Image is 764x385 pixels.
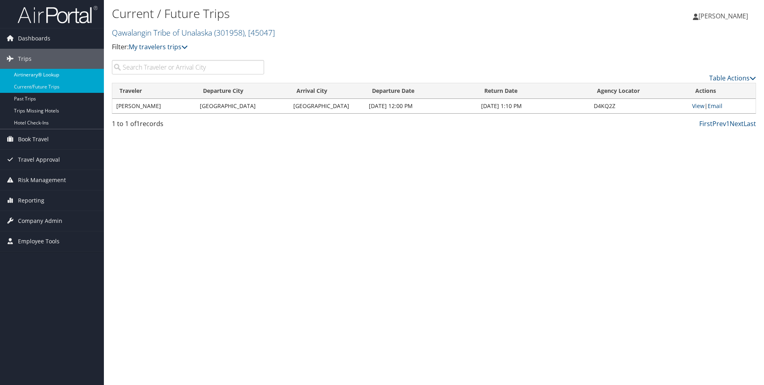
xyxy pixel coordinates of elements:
td: | [688,99,756,113]
a: Prev [712,119,726,128]
span: Book Travel [18,129,49,149]
td: [GEOGRAPHIC_DATA] [196,99,290,113]
p: Filter: [112,42,541,52]
th: Departure Date: activate to sort column descending [365,83,477,99]
td: [GEOGRAPHIC_DATA] [289,99,365,113]
a: 1 [726,119,730,128]
span: Travel Approval [18,150,60,170]
input: Search Traveler or Arrival City [112,60,264,74]
a: Next [730,119,744,128]
h1: Current / Future Trips [112,5,541,22]
a: First [699,119,712,128]
a: Qawalangin Tribe of Unalaska [112,27,275,38]
a: Table Actions [709,74,756,82]
td: [DATE] 12:00 PM [365,99,477,113]
span: Reporting [18,190,44,211]
span: ( 301958 ) [214,27,245,38]
a: Last [744,119,756,128]
a: Email [708,102,722,110]
span: [PERSON_NAME] [698,12,748,20]
th: Return Date: activate to sort column ascending [477,83,590,99]
th: Actions [688,83,756,99]
td: D4KQ2Z [590,99,688,113]
th: Agency Locator: activate to sort column ascending [590,83,688,99]
a: My travelers trips [129,42,188,51]
th: Departure City: activate to sort column ascending [196,83,290,99]
span: Dashboards [18,28,50,48]
span: Trips [18,49,32,69]
div: 1 to 1 of records [112,119,264,132]
a: View [692,102,704,110]
td: [PERSON_NAME] [112,99,196,113]
img: airportal-logo.png [18,5,97,24]
th: Traveler: activate to sort column ascending [112,83,196,99]
span: Employee Tools [18,231,60,251]
span: Company Admin [18,211,62,231]
a: [PERSON_NAME] [693,4,756,28]
td: [DATE] 1:10 PM [477,99,590,113]
span: Risk Management [18,170,66,190]
span: , [ 45047 ] [245,27,275,38]
th: Arrival City: activate to sort column ascending [289,83,365,99]
span: 1 [136,119,140,128]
